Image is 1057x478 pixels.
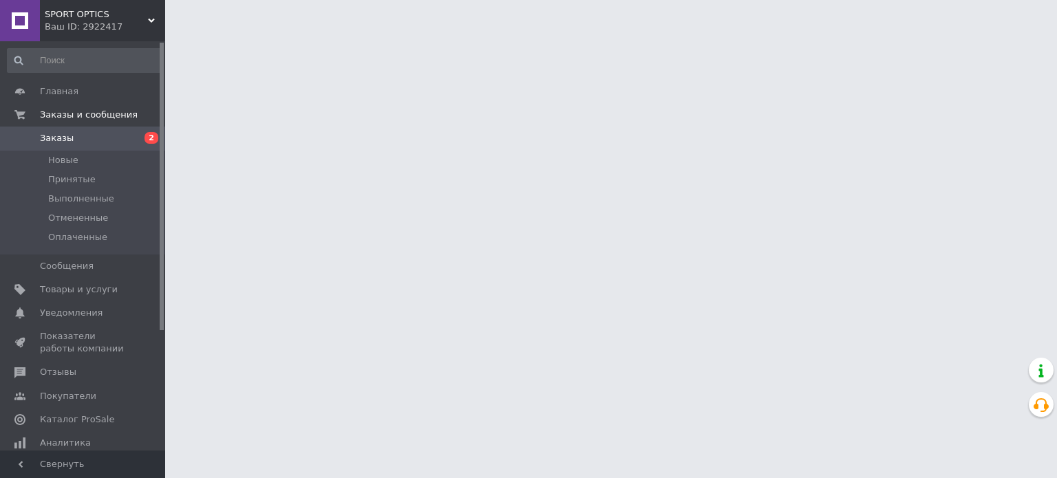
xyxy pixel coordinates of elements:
[48,193,114,205] span: Выполненные
[40,109,138,121] span: Заказы и сообщения
[40,260,94,272] span: Сообщения
[40,437,91,449] span: Аналитика
[45,21,165,33] div: Ваш ID: 2922417
[40,132,74,144] span: Заказы
[40,366,76,378] span: Отзывы
[7,48,162,73] input: Поиск
[45,8,148,21] span: SPORT OPTICS
[40,330,127,355] span: Показатели работы компании
[40,390,96,402] span: Покупатели
[40,85,78,98] span: Главная
[48,173,96,186] span: Принятые
[40,283,118,296] span: Товары и услуги
[48,231,107,243] span: Оплаченные
[48,212,108,224] span: Отмененные
[145,132,158,144] span: 2
[40,307,103,319] span: Уведомления
[40,413,114,426] span: Каталог ProSale
[48,154,78,166] span: Новые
